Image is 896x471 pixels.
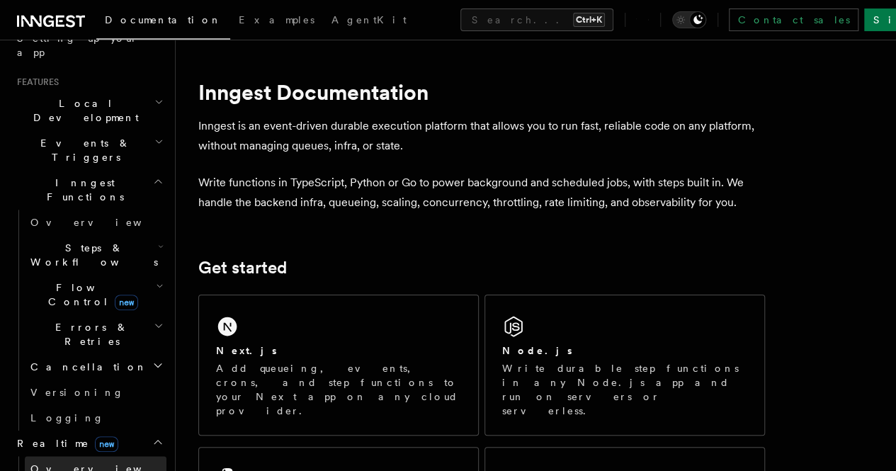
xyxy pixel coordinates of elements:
[198,79,765,105] h1: Inngest Documentation
[11,436,118,450] span: Realtime
[25,314,166,354] button: Errors & Retries
[484,295,765,436] a: Node.jsWrite durable step functions in any Node.js app and run on servers or serverless.
[11,130,166,170] button: Events & Triggers
[11,170,166,210] button: Inngest Functions
[11,91,166,130] button: Local Development
[460,8,613,31] button: Search...Ctrl+K
[95,436,118,452] span: new
[11,25,166,65] a: Setting up your app
[25,354,166,380] button: Cancellation
[239,14,314,25] span: Examples
[96,4,230,40] a: Documentation
[25,405,166,431] a: Logging
[216,344,277,358] h2: Next.js
[198,116,765,156] p: Inngest is an event-driven durable execution platform that allows you to run fast, reliable code ...
[11,136,154,164] span: Events & Triggers
[25,235,166,275] button: Steps & Workflows
[230,4,323,38] a: Examples
[25,320,154,348] span: Errors & Retries
[30,387,124,398] span: Versioning
[25,241,158,269] span: Steps & Workflows
[25,360,147,374] span: Cancellation
[11,176,153,204] span: Inngest Functions
[216,361,461,418] p: Add queueing, events, crons, and step functions to your Next app on any cloud provider.
[11,431,166,456] button: Realtimenew
[25,380,166,405] a: Versioning
[729,8,858,31] a: Contact sales
[30,217,176,228] span: Overview
[115,295,138,310] span: new
[573,13,605,27] kbd: Ctrl+K
[25,275,166,314] button: Flow Controlnew
[323,4,415,38] a: AgentKit
[502,361,747,418] p: Write durable step functions in any Node.js app and run on servers or serverless.
[331,14,407,25] span: AgentKit
[11,210,166,431] div: Inngest Functions
[105,14,222,25] span: Documentation
[11,96,154,125] span: Local Development
[25,280,156,309] span: Flow Control
[30,412,104,424] span: Logging
[198,295,479,436] a: Next.jsAdd queueing, events, crons, and step functions to your Next app on any cloud provider.
[11,76,59,88] span: Features
[198,173,765,212] p: Write functions in TypeScript, Python or Go to power background and scheduled jobs, with steps bu...
[672,11,706,28] button: Toggle dark mode
[25,210,166,235] a: Overview
[198,258,287,278] a: Get started
[502,344,572,358] h2: Node.js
